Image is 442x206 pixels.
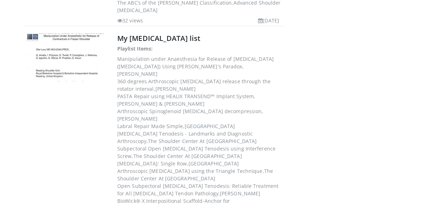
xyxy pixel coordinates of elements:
[117,182,282,197] dd: Open Subpectoral [MEDICAL_DATA] Tenodesis: Reliable Treatment for All [MEDICAL_DATA] Tendon Patho...
[155,85,196,92] span: [PERSON_NAME]
[117,55,282,78] dd: Manipulation under Anaesthesia for Release of [MEDICAL_DATA] ([MEDICAL_DATA]) Using [PERSON_NAME]...
[117,130,282,145] dd: [MEDICAL_DATA] Tenodesis - Landmarks and Diagnostic Arthroscopy,
[117,115,158,122] span: [PERSON_NAME]
[220,190,260,197] span: [PERSON_NAME]
[117,70,158,77] span: [PERSON_NAME]
[117,167,282,182] dd: Arthroscopic [MEDICAL_DATA] using the Triangle Technique,
[189,160,239,167] span: [GEOGRAPHIC_DATA]
[133,153,242,159] span: The Shoulder Center At [GEOGRAPHIC_DATA]
[117,122,282,130] dd: Labral Repair Made Simple,
[117,33,200,43] a: My [MEDICAL_DATA] list
[117,78,282,93] dd: 360 degrees Arthroscopic [MEDICAL_DATA] release through the rotator interval,
[117,93,282,107] dd: PASTA Repair using HEALIX TRANSEND™ Implant System,
[25,33,110,81] img: My Shoulder arthroscopy list
[117,45,153,52] strong: Playlist Items:
[185,123,235,130] span: [GEOGRAPHIC_DATA]
[117,168,273,182] span: The Shoulder Center At [GEOGRAPHIC_DATA]
[117,160,282,167] dd: [MEDICAL_DATA]: Single Row,
[117,100,205,107] span: [PERSON_NAME] & [PERSON_NAME]
[258,17,279,24] li: [DATE]
[117,145,282,160] dd: Subpectoral Open [MEDICAL_DATA] Tenodesis using Interference Screw,
[148,138,257,144] span: The Shoulder Center At [GEOGRAPHIC_DATA]
[117,17,143,24] li: 32 views
[117,107,282,122] dd: Arthroscopic Spinoglenoid [MEDICAL_DATA] decompression,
